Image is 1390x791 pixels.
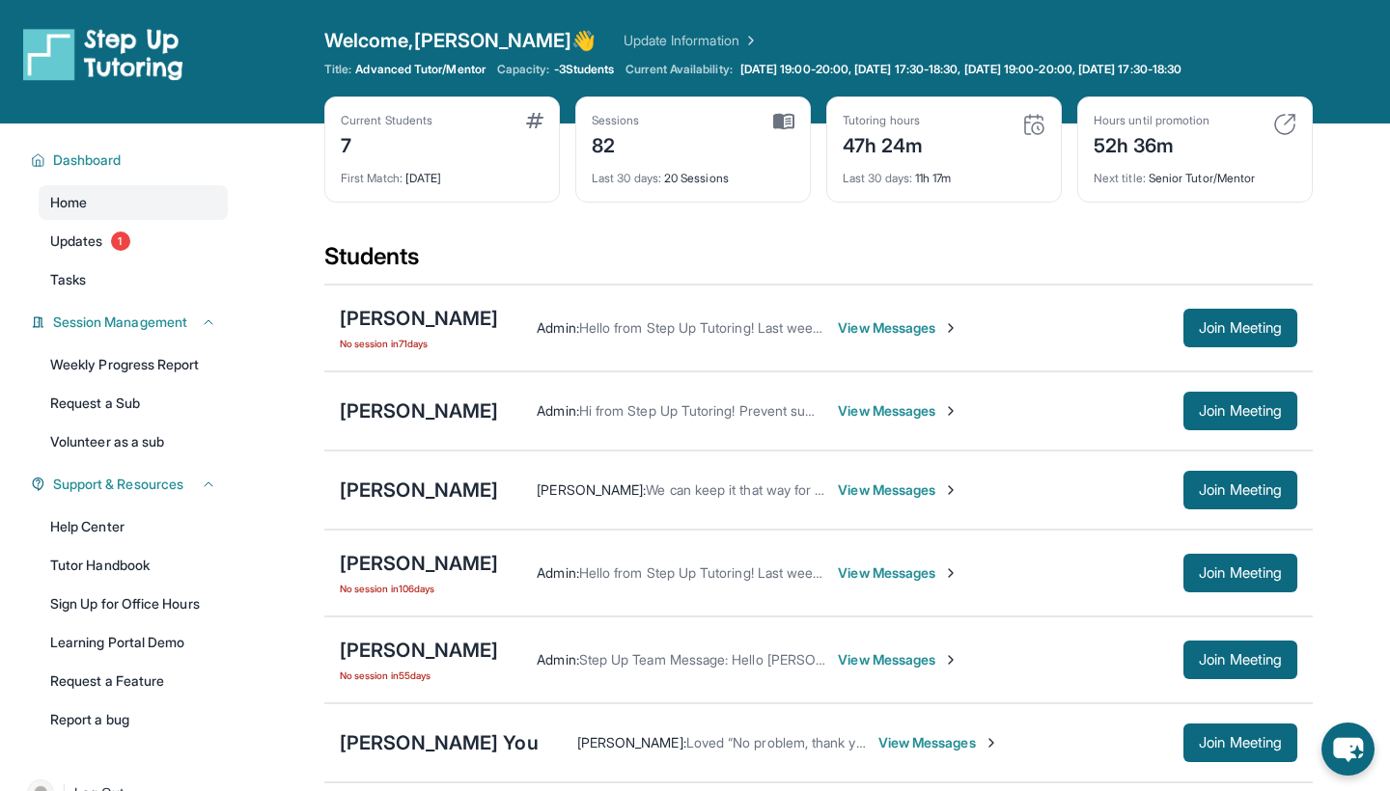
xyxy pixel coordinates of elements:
[39,262,228,297] a: Tasks
[39,586,228,621] a: Sign Up for Office Hours
[45,475,216,494] button: Support & Resources
[111,232,130,251] span: 1
[537,481,646,498] span: [PERSON_NAME] :
[646,481,1013,498] span: We can keep it that way for now. I appreciate that, thank you!
[838,480,959,500] span: View Messages
[592,171,661,185] span: Last 30 days :
[943,403,959,419] img: Chevron-Right
[1199,654,1282,666] span: Join Meeting
[577,734,686,750] span: [PERSON_NAME] :
[1183,309,1297,347] button: Join Meeting
[1094,171,1146,185] span: Next title :
[340,668,498,683] span: No session in 55 days
[324,62,351,77] span: Title:
[53,475,183,494] span: Support & Resources
[625,62,732,77] span: Current Availability:
[1094,128,1209,159] div: 52h 36m
[340,637,498,664] div: [PERSON_NAME]
[50,193,87,212] span: Home
[537,402,578,419] span: Admin :
[838,318,959,338] span: View Messages
[53,150,122,170] span: Dashboard
[838,401,959,421] span: View Messages
[1183,471,1297,509] button: Join Meeting
[340,336,498,351] span: No session in 71 days
[53,313,187,332] span: Session Management
[943,320,959,336] img: Chevron-Right
[592,128,640,159] div: 82
[1183,392,1297,430] button: Join Meeting
[773,113,794,130] img: card
[50,270,86,289] span: Tasks
[1199,405,1282,417] span: Join Meeting
[355,62,485,77] span: Advanced Tutor/Mentor
[878,733,999,752] span: View Messages
[39,424,228,459] a: Volunteer as a sub
[1094,159,1296,186] div: Senior Tutor/Mentor
[1321,723,1375,776] button: chat-button
[984,735,999,750] img: Chevron-Right
[1094,113,1209,128] div: Hours until promotion
[1183,723,1297,762] button: Join Meeting
[39,625,228,660] a: Learning Portal Demo
[340,305,498,332] div: [PERSON_NAME]
[1273,113,1296,136] img: card
[592,159,794,186] div: 20 Sessions
[592,113,640,128] div: Sessions
[843,128,924,159] div: 47h 24m
[838,650,959,669] span: View Messages
[537,651,578,668] span: Admin :
[1199,322,1282,334] span: Join Meeting
[537,319,578,336] span: Admin :
[843,113,924,128] div: Tutoring hours
[39,185,228,220] a: Home
[1022,113,1045,136] img: card
[843,159,1045,186] div: 11h 17m
[340,581,498,596] span: No session in 106 days
[943,652,959,668] img: Chevron-Right
[39,548,228,583] a: Tutor Handbook
[50,232,103,251] span: Updates
[39,224,228,259] a: Updates1
[39,386,228,421] a: Request a Sub
[340,397,498,424] div: [PERSON_NAME]
[537,564,578,581] span: Admin :
[39,664,228,698] a: Request a Feature
[1183,641,1297,679] button: Join Meeting
[624,31,759,50] a: Update Information
[23,27,183,81] img: logo
[45,150,216,170] button: Dashboard
[1199,737,1282,749] span: Join Meeting
[739,31,759,50] img: Chevron Right
[340,477,498,504] div: [PERSON_NAME]
[341,113,432,128] div: Current Students
[341,128,432,159] div: 7
[1183,554,1297,592] button: Join Meeting
[340,729,539,756] div: [PERSON_NAME] You
[39,702,228,737] a: Report a bug
[45,313,216,332] button: Session Management
[943,565,959,581] img: Chevron-Right
[497,62,550,77] span: Capacity:
[686,734,1050,750] span: Loved “No problem, thank you very much. See you [DATE].”
[737,62,1185,77] a: [DATE] 19:00-20:00, [DATE] 17:30-18:30, [DATE] 19:00-20:00, [DATE] 17:30-18:30
[341,159,543,186] div: [DATE]
[324,241,1313,284] div: Students
[324,27,597,54] span: Welcome, [PERSON_NAME] 👋
[740,62,1181,77] span: [DATE] 19:00-20:00, [DATE] 17:30-18:30, [DATE] 19:00-20:00, [DATE] 17:30-18:30
[943,482,959,498] img: Chevron-Right
[341,171,403,185] span: First Match :
[39,509,228,544] a: Help Center
[39,347,228,382] a: Weekly Progress Report
[554,62,615,77] span: -3 Students
[838,563,959,583] span: View Messages
[843,171,912,185] span: Last 30 days :
[526,113,543,128] img: card
[1199,484,1282,496] span: Join Meeting
[340,550,498,577] div: [PERSON_NAME]
[1199,567,1282,579] span: Join Meeting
